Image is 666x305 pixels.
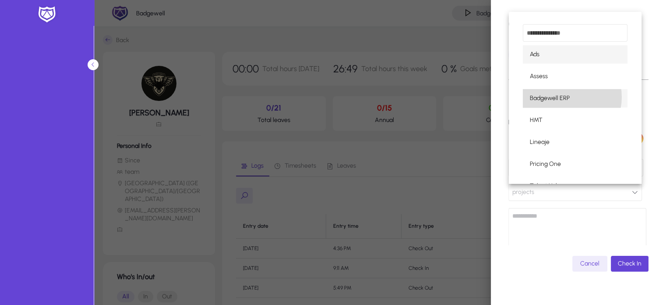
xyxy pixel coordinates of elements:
[530,115,543,126] span: HMT
[530,49,539,60] span: Ads
[523,89,627,108] mat-option: Badgewell ERP
[530,71,548,82] span: Assess
[523,133,627,151] mat-option: Lineaje
[530,137,550,147] span: Lineaje
[523,177,627,195] mat-option: Talent Hub
[523,67,627,86] mat-option: Assess
[530,159,561,169] span: Pricing One
[523,111,627,129] mat-option: HMT
[523,24,627,42] input: dropdown search
[530,181,559,191] span: Talent Hub
[530,93,570,104] span: Badgewell ERP
[523,45,627,64] mat-option: Ads
[523,155,627,173] mat-option: Pricing One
